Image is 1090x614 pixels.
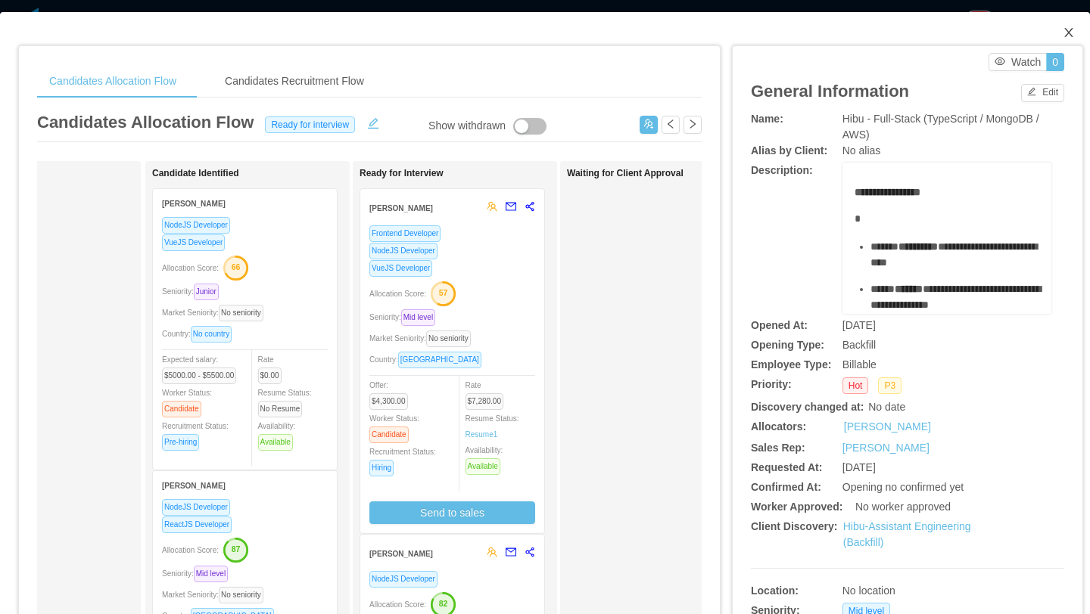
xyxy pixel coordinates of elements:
div: Show withdrawn [428,118,506,135]
span: Hibu - Full-Stack (TypeScript / MongoDB / AWS) [842,113,1039,141]
span: Rate [258,355,288,380]
span: NodeJS Developer [369,243,438,259]
span: Pre-hiring [162,434,199,451]
span: NodeJS Developer [162,217,230,234]
a: [PERSON_NAME] [842,442,930,454]
div: Candidates Recruitment Flow [213,64,376,98]
article: General Information [751,79,909,104]
span: Candidate [162,401,201,417]
span: Available [258,434,293,451]
text: 82 [439,599,448,608]
span: Opening no confirmed yet [842,481,964,493]
button: 57 [426,281,456,305]
span: NodeJS Developer [369,571,438,588]
i: icon: close [1063,26,1075,39]
span: [DATE] [842,319,876,331]
span: $7,280.00 [466,393,504,410]
span: Billable [842,358,877,371]
span: team [487,201,497,212]
span: VueJS Developer [162,234,225,251]
span: Seniority: [369,313,441,321]
span: $4,300.00 [369,393,408,410]
span: Worker Status: [369,414,419,439]
b: Name: [751,113,783,125]
b: Allocators: [751,420,806,433]
span: Ready for interview [265,116,355,133]
strong: [PERSON_NAME] [369,204,433,212]
b: Worker Approved: [751,501,842,513]
span: Junior [194,284,219,300]
span: $0.00 [258,367,282,384]
span: Market Seniority: [162,591,269,599]
strong: [PERSON_NAME] [162,200,226,208]
span: share-alt [525,547,535,557]
span: P3 [878,377,902,394]
span: Candidate [369,426,409,443]
span: Expected salary: [162,355,242,380]
b: Discovery changed at: [751,401,864,413]
button: icon: edit [361,114,385,129]
span: No date [868,401,905,413]
span: share-alt [525,201,535,212]
div: rdw-wrapper [842,163,1051,314]
b: Sales Rep: [751,442,805,454]
b: Location: [751,585,799,597]
span: Mid level [194,566,228,582]
span: Seniority: [162,287,225,296]
span: Hiring [369,460,394,476]
span: No Resume [258,401,303,417]
span: Allocation Score: [162,546,219,554]
span: Allocation Score: [369,290,426,298]
button: icon: right [684,116,702,134]
b: Employee Type: [751,358,831,371]
span: Seniority: [162,569,234,578]
b: Description: [751,164,813,176]
span: Market Seniority: [162,309,269,317]
a: [PERSON_NAME] [844,419,931,435]
span: NodeJS Developer [162,499,230,516]
span: Availability: [466,446,506,470]
div: rdw-editor [855,185,1040,336]
button: 0 [1046,53,1064,71]
button: icon: left [662,116,680,134]
span: [DATE] [842,461,876,473]
b: Opening Type: [751,339,824,351]
text: 57 [439,288,448,297]
span: No worker approved [855,501,951,513]
button: 66 [219,255,249,279]
button: Close [1048,12,1090,54]
b: Opened At: [751,319,808,331]
span: Market Seniority: [369,334,477,343]
a: Resume1 [466,429,498,440]
button: icon: eyeWatch [989,53,1047,71]
button: icon: editEdit [1021,84,1064,102]
text: 66 [232,262,241,271]
span: Allocation Score: [369,600,426,609]
span: $5000.00 - $5500.00 [162,367,236,384]
span: Mid level [401,309,435,326]
span: Backfill [842,339,876,351]
span: Country: [369,355,487,364]
span: Frontend Developer [369,225,441,242]
span: Hot [842,377,869,394]
button: icon: usergroup-add [640,116,658,134]
b: Client Discovery: [751,520,837,532]
span: ReactJS Developer [162,516,232,533]
div: Candidates Allocation Flow [37,64,188,98]
strong: [PERSON_NAME] [162,482,226,490]
span: Rate [466,381,510,405]
span: No alias [842,144,881,157]
span: [GEOGRAPHIC_DATA] [398,352,481,368]
span: Recruitment Status: [369,448,436,472]
b: Priority: [751,378,792,390]
b: Confirmed At: [751,481,821,493]
span: VueJS Developer [369,260,432,277]
b: Requested At: [751,461,822,473]
div: No location [842,583,999,599]
b: Alias by Client: [751,144,827,157]
button: mail [497,541,517,565]
span: Country: [162,330,238,338]
span: No seniority [219,587,263,603]
span: No seniority [219,305,263,321]
h1: Candidate Identified [152,168,364,179]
